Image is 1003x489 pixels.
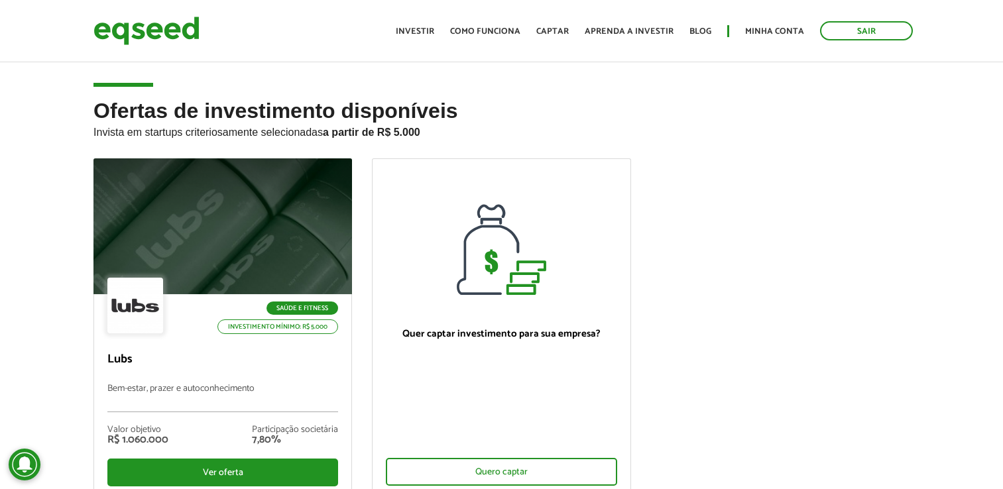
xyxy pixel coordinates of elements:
[107,435,168,445] div: R$ 1.060.000
[323,127,420,138] strong: a partir de R$ 5.000
[93,123,910,138] p: Invista em startups criteriosamente selecionadas
[745,27,804,36] a: Minha conta
[93,13,200,48] img: EqSeed
[217,319,338,334] p: Investimento mínimo: R$ 5.000
[93,99,910,158] h2: Ofertas de investimento disponíveis
[107,384,338,412] p: Bem-estar, prazer e autoconhecimento
[450,27,520,36] a: Como funciona
[252,435,338,445] div: 7,80%
[107,353,338,367] p: Lubs
[107,425,168,435] div: Valor objetivo
[107,459,338,486] div: Ver oferta
[252,425,338,435] div: Participação societária
[689,27,711,36] a: Blog
[820,21,913,40] a: Sair
[536,27,569,36] a: Captar
[396,27,434,36] a: Investir
[386,458,617,486] div: Quero captar
[386,328,617,340] p: Quer captar investimento para sua empresa?
[585,27,674,36] a: Aprenda a investir
[266,301,338,315] p: Saúde e Fitness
